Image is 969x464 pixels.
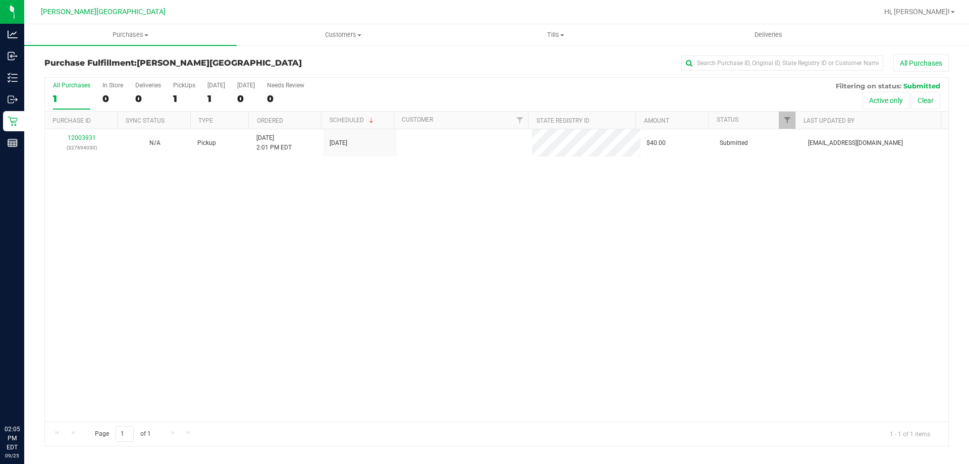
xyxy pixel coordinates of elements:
a: Filter [511,112,528,129]
span: [PERSON_NAME][GEOGRAPHIC_DATA] [41,8,166,16]
span: Not Applicable [149,139,160,146]
button: Active only [863,92,909,109]
inline-svg: Inbound [8,51,18,61]
div: Deliveries [135,82,161,89]
input: Search Purchase ID, Original ID, State Registry ID or Customer Name... [681,56,883,71]
a: Status [717,116,738,123]
span: Filtering on status: [836,82,901,90]
inline-svg: Reports [8,138,18,148]
p: 02:05 PM EDT [5,425,20,452]
div: [DATE] [207,82,225,89]
iframe: Resource center [10,383,40,414]
a: Last Updated By [803,117,854,124]
div: [DATE] [237,82,255,89]
a: Tills [449,24,662,45]
div: 0 [267,93,304,105]
a: Customer [402,116,433,123]
a: Scheduled [330,117,375,124]
a: State Registry ID [536,117,589,124]
button: Clear [911,92,940,109]
span: 1 - 1 of 1 items [882,426,938,441]
a: Customers [237,24,449,45]
div: 0 [135,93,161,105]
a: Ordered [257,117,283,124]
a: Purchases [24,24,237,45]
span: Pickup [197,138,216,148]
input: 1 [116,426,134,442]
p: (327694030) [51,143,112,152]
inline-svg: Inventory [8,73,18,83]
span: [DATE] 2:01 PM EDT [256,133,292,152]
div: Needs Review [267,82,304,89]
span: [DATE] [330,138,347,148]
div: 1 [53,93,90,105]
span: $40.00 [647,138,666,148]
div: PickUps [173,82,195,89]
span: [EMAIL_ADDRESS][DOMAIN_NAME] [808,138,903,148]
h3: Purchase Fulfillment: [44,59,346,68]
a: Type [198,117,213,124]
div: All Purchases [53,82,90,89]
div: 0 [237,93,255,105]
div: In Store [102,82,123,89]
span: Page of 1 [86,426,159,442]
span: Submitted [720,138,748,148]
span: Customers [237,30,449,39]
a: 12003931 [68,134,96,141]
button: N/A [149,138,160,148]
div: 0 [102,93,123,105]
div: 1 [173,93,195,105]
span: Deliveries [741,30,796,39]
a: Deliveries [662,24,875,45]
iframe: Resource center unread badge [30,382,42,394]
span: [PERSON_NAME][GEOGRAPHIC_DATA] [137,58,302,68]
a: Purchase ID [52,117,91,124]
span: Tills [450,30,661,39]
span: Submitted [903,82,940,90]
inline-svg: Analytics [8,29,18,39]
a: Amount [644,117,669,124]
inline-svg: Retail [8,116,18,126]
span: Hi, [PERSON_NAME]! [884,8,950,16]
div: 1 [207,93,225,105]
button: All Purchases [893,55,949,72]
a: Filter [779,112,795,129]
a: Sync Status [126,117,165,124]
inline-svg: Outbound [8,94,18,105]
span: Purchases [24,30,237,39]
p: 09/25 [5,452,20,459]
